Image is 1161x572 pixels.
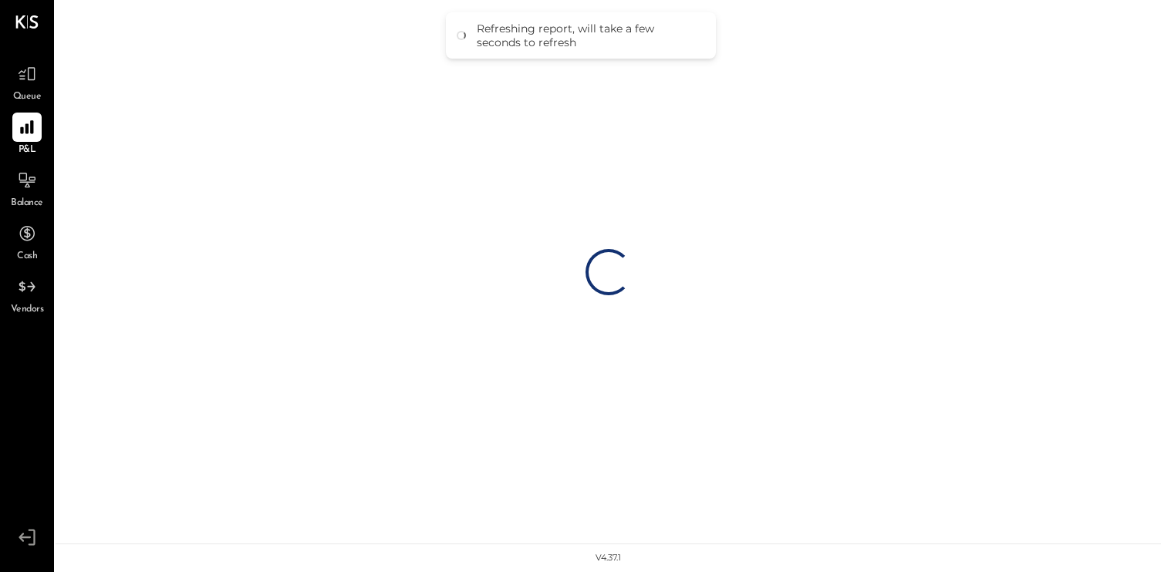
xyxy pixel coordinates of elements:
a: Cash [1,219,53,264]
div: Refreshing report, will take a few seconds to refresh [477,22,700,49]
span: Queue [13,90,42,104]
a: Queue [1,59,53,104]
a: P&L [1,113,53,157]
a: Balance [1,166,53,210]
span: Cash [17,250,37,264]
a: Vendors [1,272,53,317]
span: Vendors [11,303,44,317]
div: v 4.37.1 [596,552,621,564]
span: Balance [11,197,43,210]
span: P&L [19,143,36,157]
